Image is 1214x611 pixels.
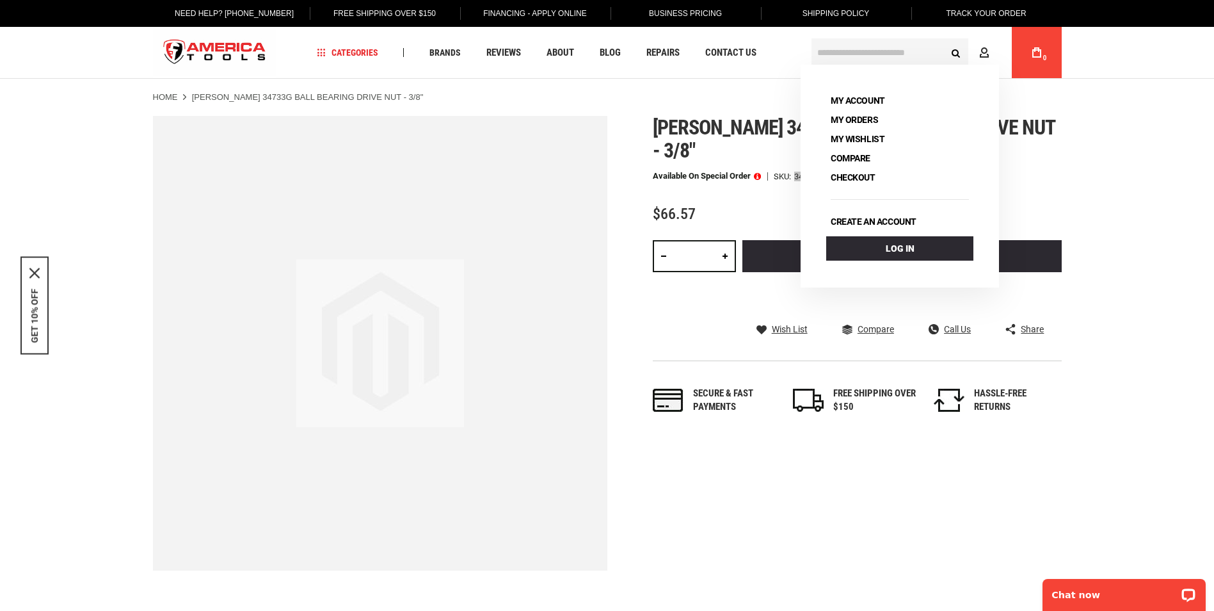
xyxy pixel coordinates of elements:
[429,48,461,57] span: Brands
[594,44,627,61] a: Blog
[153,29,277,77] a: store logo
[756,323,808,335] a: Wish List
[192,92,424,102] strong: [PERSON_NAME] 34733G BALL BEARING DRIVE NUT - 3/8"
[774,172,794,181] strong: SKU
[944,40,968,65] button: Search
[296,259,464,427] img: image.jpg
[826,236,973,261] a: Log In
[826,149,875,167] a: Compare
[826,130,889,148] a: My Wishlist
[653,172,761,181] p: Available on Special Order
[693,387,776,414] div: Secure & fast payments
[311,44,384,61] a: Categories
[29,268,40,279] button: Close
[317,48,378,57] span: Categories
[794,172,822,181] div: 34733G
[653,205,696,223] span: $66.57
[934,389,964,412] img: returns
[742,240,1062,272] button: Add to Cart
[803,9,870,18] span: Shipping Policy
[1021,325,1044,334] span: Share
[541,44,580,61] a: About
[29,289,40,343] button: GET 10% OFF
[600,48,621,58] span: Blog
[699,44,762,61] a: Contact Us
[858,325,894,334] span: Compare
[705,48,756,58] span: Contact Us
[833,387,916,414] div: FREE SHIPPING OVER $150
[944,325,971,334] span: Call Us
[740,276,1064,313] iframe: Secure express checkout frame
[653,389,683,412] img: payments
[929,323,971,335] a: Call Us
[1025,27,1049,78] a: 0
[826,111,883,129] a: My Orders
[772,325,808,334] span: Wish List
[974,387,1057,414] div: HASSLE-FREE RETURNS
[826,92,890,110] a: My Account
[641,44,685,61] a: Repairs
[153,29,277,77] img: America Tools
[826,213,921,231] a: Create an account
[653,115,1055,163] span: [PERSON_NAME] 34733g ball bearing drive nut - 3/8"
[793,389,824,412] img: shipping
[842,323,894,335] a: Compare
[153,92,178,103] a: Home
[486,48,521,58] span: Reviews
[1034,571,1214,611] iframe: LiveChat chat widget
[424,44,467,61] a: Brands
[1043,54,1047,61] span: 0
[646,48,680,58] span: Repairs
[481,44,527,61] a: Reviews
[547,48,574,58] span: About
[826,168,880,186] a: Checkout
[29,268,40,279] svg: close icon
